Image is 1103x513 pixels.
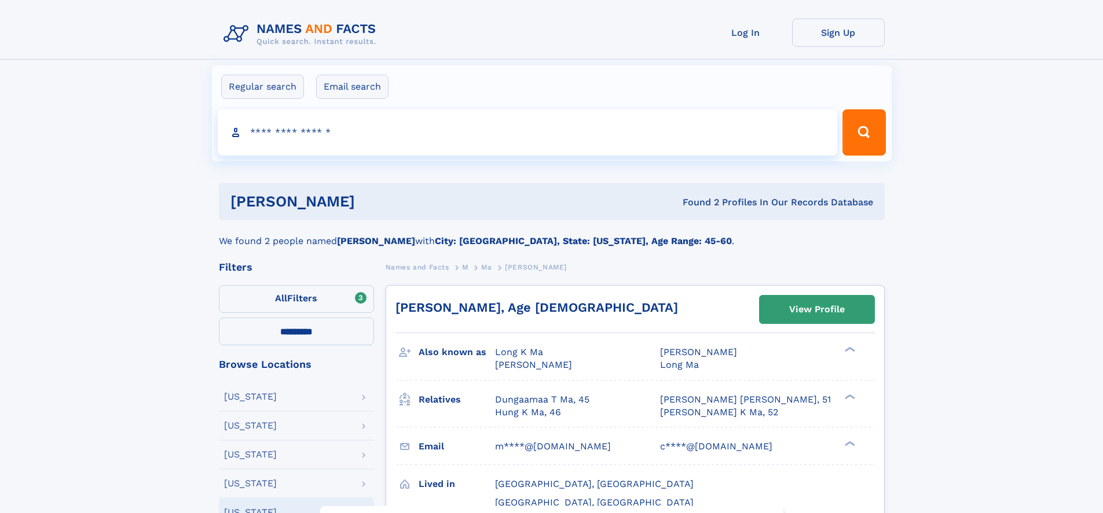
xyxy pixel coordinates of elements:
[224,392,277,401] div: [US_STATE]
[462,260,468,274] a: M
[224,450,277,459] div: [US_STATE]
[792,19,885,47] a: Sign Up
[699,19,792,47] a: Log In
[481,263,492,271] span: Ma
[842,393,856,400] div: ❯
[495,478,694,489] span: [GEOGRAPHIC_DATA], [GEOGRAPHIC_DATA]
[386,260,449,274] a: Names and Facts
[462,263,468,271] span: M
[219,19,386,50] img: Logo Names and Facts
[224,479,277,488] div: [US_STATE]
[221,75,304,99] label: Regular search
[218,109,838,156] input: search input
[337,235,415,246] b: [PERSON_NAME]
[495,497,694,508] span: [GEOGRAPHIC_DATA], [GEOGRAPHIC_DATA]
[230,194,519,209] h1: [PERSON_NAME]
[660,406,778,419] a: [PERSON_NAME] K Ma, 52
[419,437,495,456] h3: Email
[505,263,567,271] span: [PERSON_NAME]
[842,109,885,156] button: Search Button
[219,285,374,313] label: Filters
[660,393,831,406] a: [PERSON_NAME] [PERSON_NAME], 51
[495,359,572,370] span: [PERSON_NAME]
[660,346,737,357] span: [PERSON_NAME]
[316,75,389,99] label: Email search
[495,406,561,419] a: Hung K Ma, 46
[495,346,543,357] span: Long K Ma
[219,220,885,248] div: We found 2 people named with .
[481,260,492,274] a: Ma
[419,474,495,494] h3: Lived in
[219,262,374,272] div: Filters
[842,346,856,353] div: ❯
[219,359,374,370] div: Browse Locations
[660,359,699,370] span: Long Ma
[419,342,495,362] h3: Also known as
[224,421,277,430] div: [US_STATE]
[275,293,287,304] span: All
[435,235,732,246] b: City: [GEOGRAPHIC_DATA], State: [US_STATE], Age Range: 45-60
[495,393,589,406] a: Dungaamaa T Ma, 45
[760,296,874,323] a: View Profile
[419,390,495,409] h3: Relatives
[519,196,873,209] div: Found 2 Profiles In Our Records Database
[395,300,678,315] a: [PERSON_NAME], Age [DEMOGRAPHIC_DATA]
[789,296,845,323] div: View Profile
[842,440,856,447] div: ❯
